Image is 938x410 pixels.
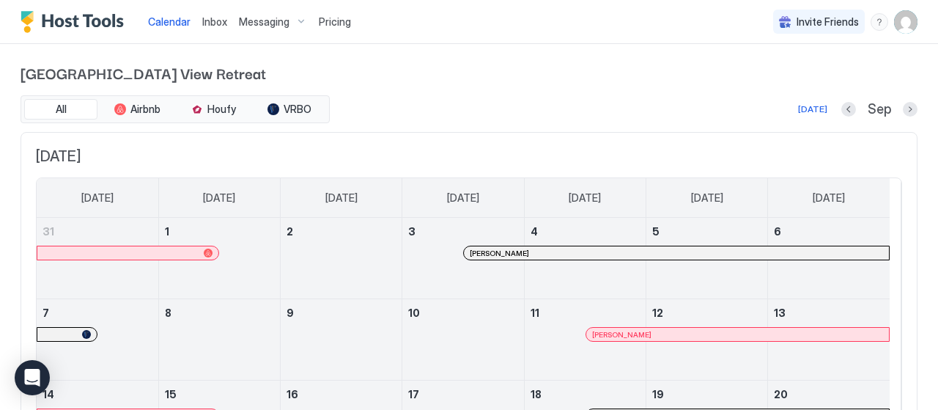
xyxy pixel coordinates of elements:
a: September 11, 2025 [525,299,646,326]
span: 2 [287,225,293,238]
span: 31 [43,225,54,238]
span: [PERSON_NAME] [470,249,529,258]
span: [DATE] [813,191,845,205]
span: VRBO [284,103,311,116]
a: September 19, 2025 [646,381,767,408]
span: [DATE] [325,191,358,205]
span: 1 [165,225,169,238]
td: September 4, 2025 [524,218,646,299]
a: September 14, 2025 [37,381,158,408]
td: September 13, 2025 [768,299,890,381]
a: Friday [676,178,738,218]
a: September 9, 2025 [281,299,402,326]
td: September 8, 2025 [158,299,280,381]
span: 15 [165,388,177,400]
button: VRBO [253,99,326,120]
a: September 3, 2025 [402,218,523,245]
td: September 12, 2025 [646,299,767,381]
a: September 4, 2025 [525,218,646,245]
button: Houfy [177,99,250,120]
span: Sep [868,101,891,118]
button: Previous month [841,102,856,117]
a: September 8, 2025 [159,299,280,326]
span: [PERSON_NAME] [592,330,651,340]
a: Thursday [554,178,616,218]
a: September 16, 2025 [281,381,402,408]
span: 5 [652,225,660,238]
span: Houfy [207,103,236,116]
span: Invite Friends [797,15,859,29]
a: Tuesday [311,178,372,218]
a: September 10, 2025 [402,299,523,326]
div: User profile [894,10,917,34]
a: September 1, 2025 [159,218,280,245]
a: Sunday [67,178,128,218]
span: 4 [531,225,538,238]
td: September 3, 2025 [402,218,524,299]
span: 12 [652,307,663,319]
div: Open Intercom Messenger [15,360,50,395]
span: 9 [287,307,294,319]
a: September 20, 2025 [768,381,890,408]
div: tab-group [21,95,330,123]
span: Messaging [239,15,289,29]
span: Pricing [319,15,351,29]
td: September 11, 2025 [524,299,646,381]
a: September 17, 2025 [402,381,523,408]
td: September 2, 2025 [281,218,402,299]
a: September 6, 2025 [768,218,890,245]
div: [PERSON_NAME] [470,249,883,258]
a: September 12, 2025 [646,299,767,326]
span: Inbox [202,15,227,28]
span: 16 [287,388,298,400]
span: [DATE] [691,191,723,205]
a: September 18, 2025 [525,381,646,408]
div: menu [871,13,888,31]
td: September 10, 2025 [402,299,524,381]
button: Airbnb [100,99,174,120]
a: Monday [188,178,250,218]
span: 3 [408,225,416,238]
td: August 31, 2025 [37,218,158,299]
span: 18 [531,388,542,400]
span: 6 [774,225,781,238]
span: 13 [774,307,786,319]
a: September 2, 2025 [281,218,402,245]
td: September 6, 2025 [768,218,890,299]
span: 20 [774,388,788,400]
span: 7 [43,307,49,319]
span: All [56,103,67,116]
td: September 7, 2025 [37,299,158,381]
span: [GEOGRAPHIC_DATA] View Retreat [21,62,917,84]
span: 17 [408,388,419,400]
span: 19 [652,388,664,400]
div: [PERSON_NAME] [592,330,883,340]
a: Inbox [202,14,227,29]
span: 8 [165,307,171,319]
span: [DATE] [36,147,902,166]
a: Host Tools Logo [21,11,130,33]
button: Next month [903,102,917,117]
td: September 5, 2025 [646,218,767,299]
a: Wednesday [432,178,494,218]
a: Calendar [148,14,191,29]
button: [DATE] [796,100,830,118]
a: September 13, 2025 [768,299,890,326]
span: 10 [408,307,420,319]
span: Calendar [148,15,191,28]
a: Saturday [798,178,860,218]
span: 11 [531,307,539,319]
a: September 7, 2025 [37,299,158,326]
span: [DATE] [447,191,479,205]
a: August 31, 2025 [37,218,158,245]
div: [DATE] [798,103,827,116]
td: September 1, 2025 [158,218,280,299]
span: [DATE] [569,191,601,205]
a: September 15, 2025 [159,381,280,408]
span: Airbnb [130,103,160,116]
a: September 5, 2025 [646,218,767,245]
span: [DATE] [203,191,235,205]
td: September 9, 2025 [281,299,402,381]
span: [DATE] [81,191,114,205]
